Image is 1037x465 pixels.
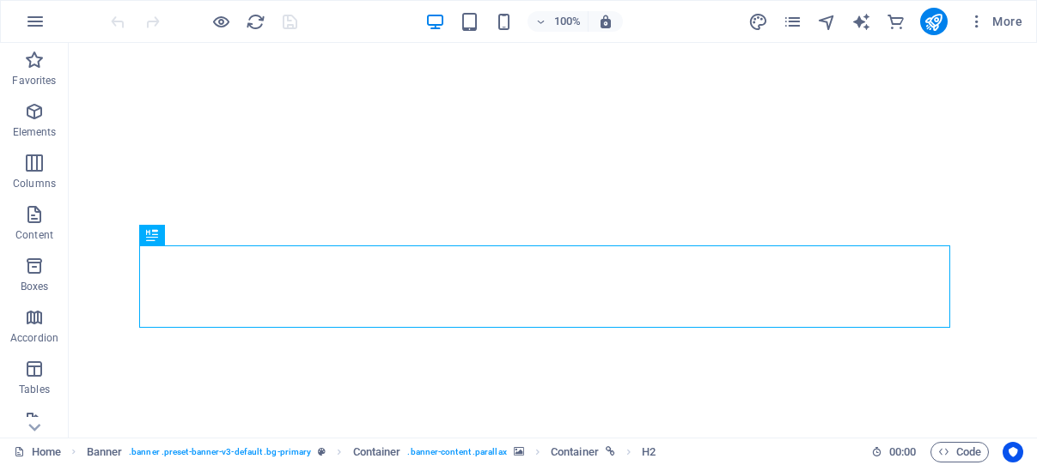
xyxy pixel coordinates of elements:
span: Click to select. Double-click to edit [353,442,401,462]
i: AI Writer [851,12,871,32]
p: Content [15,228,53,242]
p: Elements [13,125,57,139]
button: text_generator [851,11,872,32]
span: 00 00 [889,442,916,462]
nav: breadcrumb [87,442,656,462]
span: Click to select. Double-click to edit [551,442,599,462]
button: Usercentrics [1003,442,1023,462]
span: Click to select. Double-click to edit [87,442,123,462]
button: commerce [886,11,906,32]
span: . banner .preset-banner-v3-default .bg-primary [129,442,311,462]
i: Pages (Ctrl+Alt+S) [783,12,802,32]
span: More [968,13,1022,30]
h6: Session time [871,442,917,462]
button: pages [783,11,803,32]
h6: 100% [553,11,581,32]
i: Design (Ctrl+Alt+Y) [748,12,768,32]
i: This element contains a background [514,447,524,456]
p: Tables [19,383,50,396]
button: design [748,11,769,32]
i: Reload page [246,12,265,32]
span: Code [938,442,981,462]
button: 100% [528,11,589,32]
i: This element is a customizable preset [318,447,326,456]
i: Publish [924,12,943,32]
i: Navigator [817,12,837,32]
p: Favorites [12,74,56,88]
button: Click here to leave preview mode and continue editing [210,11,231,32]
p: Accordion [10,331,58,345]
span: : [901,445,904,458]
i: On resize automatically adjust zoom level to fit chosen device. [598,14,613,29]
button: reload [245,11,265,32]
span: . banner-content .parallax [407,442,506,462]
button: Code [930,442,989,462]
i: This element is linked [606,447,615,456]
button: navigator [817,11,838,32]
p: Columns [13,177,56,190]
button: publish [920,8,948,35]
p: Boxes [21,280,49,293]
a: Click to cancel selection. Double-click to open Pages [14,442,61,462]
i: Commerce [886,12,906,32]
button: More [961,8,1029,35]
span: Click to select. Double-click to edit [642,442,656,462]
